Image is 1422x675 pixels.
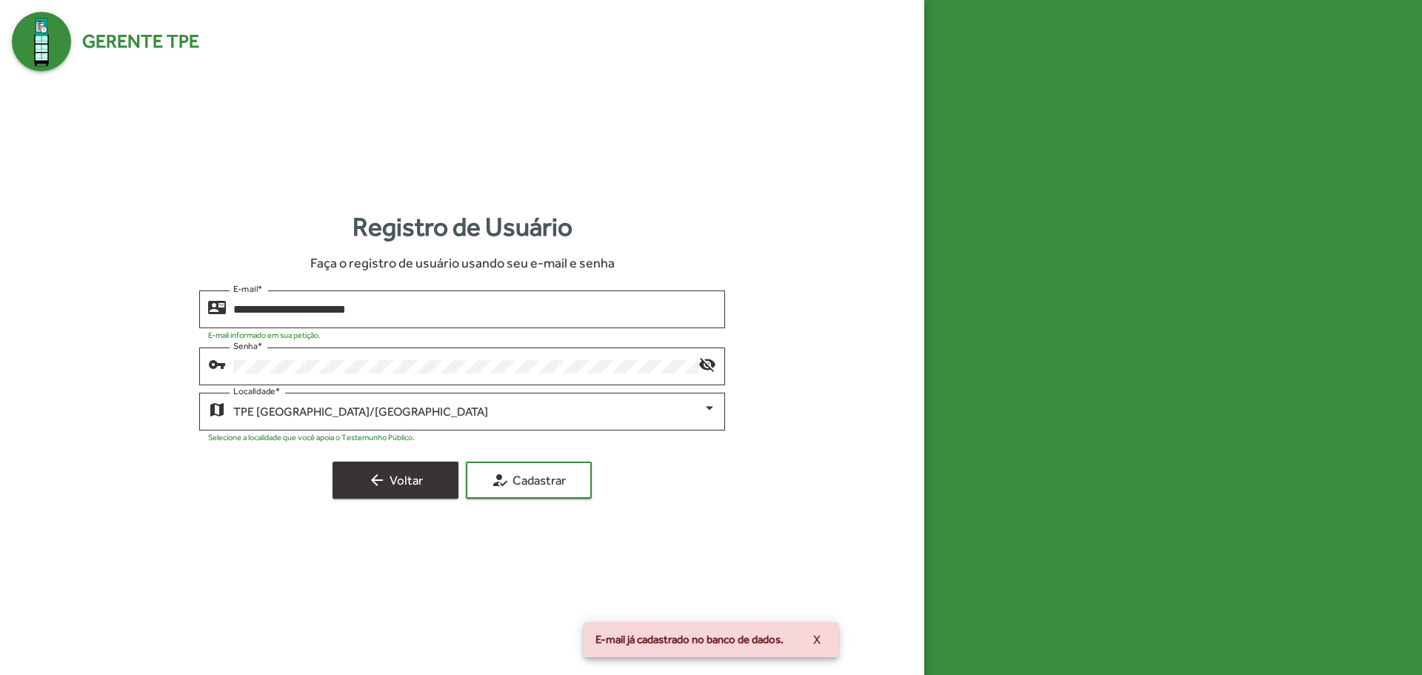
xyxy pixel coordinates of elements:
[12,12,71,71] img: Logo Gerente
[479,467,578,493] span: Cadastrar
[353,207,573,247] strong: Registro de Usuário
[801,626,832,653] button: X
[208,355,226,373] mat-icon: vpn_key
[208,298,226,316] mat-icon: contact_mail
[346,467,445,493] span: Voltar
[82,27,199,56] span: Gerente TPE
[466,462,592,499] button: Cadastrar
[233,405,488,419] span: TPE [GEOGRAPHIC_DATA]/[GEOGRAPHIC_DATA]
[368,471,386,489] mat-icon: arrow_back
[491,471,509,489] mat-icon: how_to_reg
[595,632,784,647] span: E-mail já cadastrado no banco de dados.
[698,355,716,373] mat-icon: visibility_off
[208,330,321,339] mat-hint: E-mail informado em sua petição.
[333,462,458,499] button: Voltar
[208,400,226,418] mat-icon: map
[813,626,821,653] span: X
[208,433,415,442] mat-hint: Selecione a localidade que você apoia o Testemunho Público.
[310,253,615,273] span: Faça o registro de usuário usando seu e-mail e senha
